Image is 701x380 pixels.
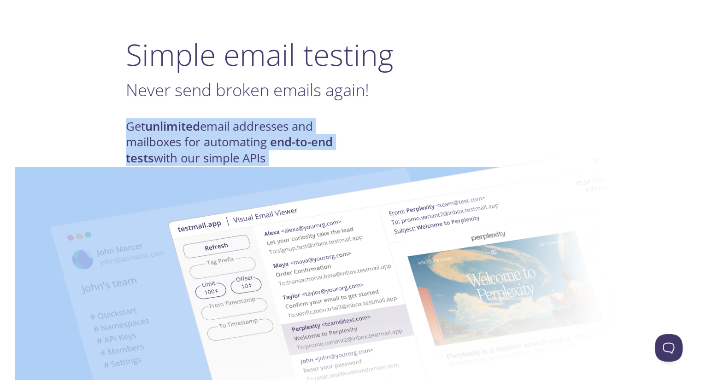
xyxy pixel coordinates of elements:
[126,134,333,166] strong: end-to-end tests
[126,119,351,166] h4: Get email addresses and mailboxes for automating with our simple APIs
[655,334,683,362] iframe: Help Scout Beacon - Open
[145,118,200,134] strong: unlimited
[126,78,369,101] span: Never send broken emails again!
[126,37,576,72] h1: Simple email testing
